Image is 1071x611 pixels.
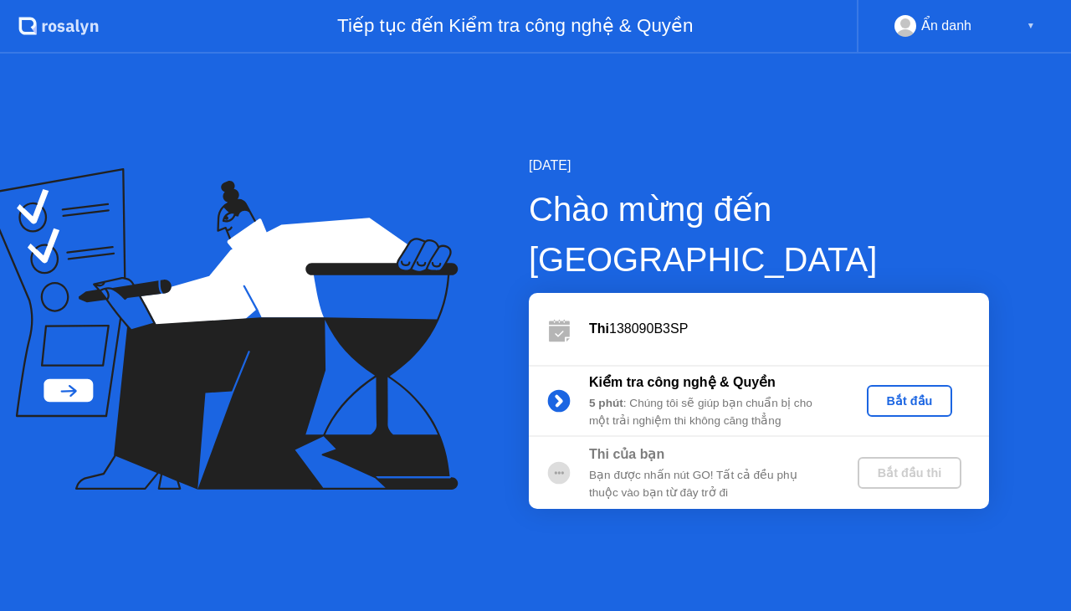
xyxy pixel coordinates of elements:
[589,395,830,429] div: : Chúng tôi sẽ giúp bạn chuẩn bị cho một trải nghiệm thi không căng thẳng
[589,375,776,389] b: Kiểm tra công nghệ & Quyền
[921,15,971,37] div: Ẩn danh
[874,394,946,408] div: Bắt đầu
[589,321,609,336] b: Thi
[1027,15,1035,37] div: ▼
[529,156,1071,176] div: [DATE]
[589,447,664,461] b: Thi của bạn
[858,457,961,489] button: Bắt đầu thi
[589,467,830,501] div: Bạn được nhấn nút GO! Tất cả đều phụ thuộc vào bạn từ đây trở đi
[867,385,953,417] button: Bắt đầu
[864,466,955,480] div: Bắt đầu thi
[529,184,1071,285] div: Chào mừng đến [GEOGRAPHIC_DATA]
[589,319,989,339] div: 138090B3SP
[589,397,623,409] b: 5 phút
